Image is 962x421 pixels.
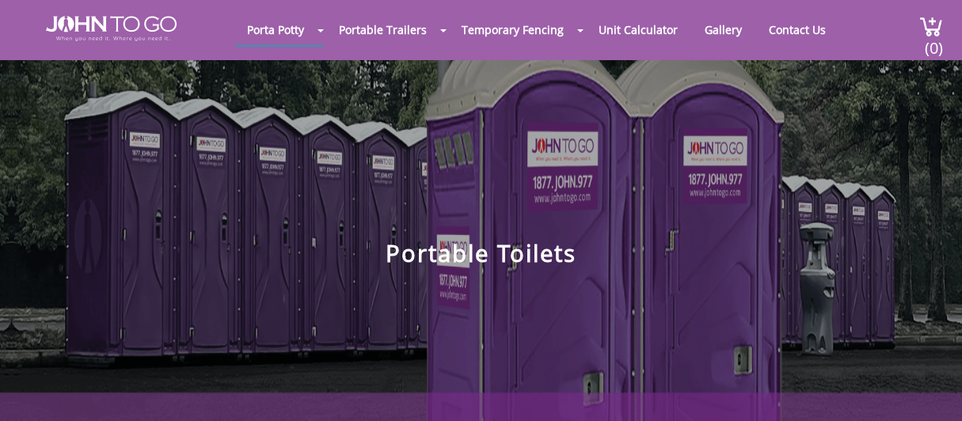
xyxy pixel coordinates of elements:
a: Gallery [693,14,754,45]
img: cart a [919,16,943,37]
a: Unit Calculator [587,14,690,45]
a: Contact Us [757,14,838,45]
img: JOHN to go [46,16,177,41]
a: Portable Trailers [327,14,439,45]
button: Live Chat [899,358,962,421]
a: Temporary Fencing [450,14,576,45]
a: Porta Potty [235,14,316,45]
span: (0) [924,25,943,59]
